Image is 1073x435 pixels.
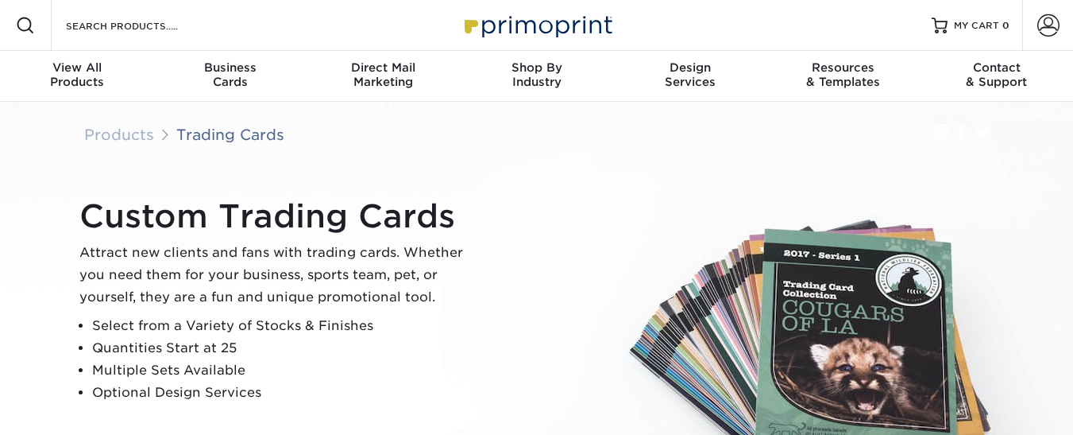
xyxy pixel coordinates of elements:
[153,60,307,75] span: Business
[613,60,766,75] span: Design
[64,16,219,35] input: SEARCH PRODUCTS.....
[79,197,477,235] h1: Custom Trading Cards
[766,51,920,102] a: Resources& Templates
[84,126,154,143] a: Products
[92,337,477,359] li: Quantities Start at 25
[460,60,613,89] div: Industry
[176,126,284,143] a: Trading Cards
[307,60,460,89] div: Marketing
[920,60,1073,89] div: & Support
[307,51,460,102] a: Direct MailMarketing
[954,19,999,33] span: MY CART
[766,60,920,75] span: Resources
[920,51,1073,102] a: Contact& Support
[457,8,616,42] img: Primoprint
[307,60,460,75] span: Direct Mail
[460,51,613,102] a: Shop ByIndustry
[153,51,307,102] a: BusinessCards
[766,60,920,89] div: & Templates
[92,382,477,404] li: Optional Design Services
[92,359,477,382] li: Multiple Sets Available
[79,242,477,309] p: Attract new clients and fans with trading cards. Whether you need them for your business, sports ...
[153,60,307,89] div: Cards
[613,60,766,89] div: Services
[92,315,477,337] li: Select from a Variety of Stocks & Finishes
[920,60,1073,75] span: Contact
[1002,20,1009,31] span: 0
[613,51,766,102] a: DesignServices
[460,60,613,75] span: Shop By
